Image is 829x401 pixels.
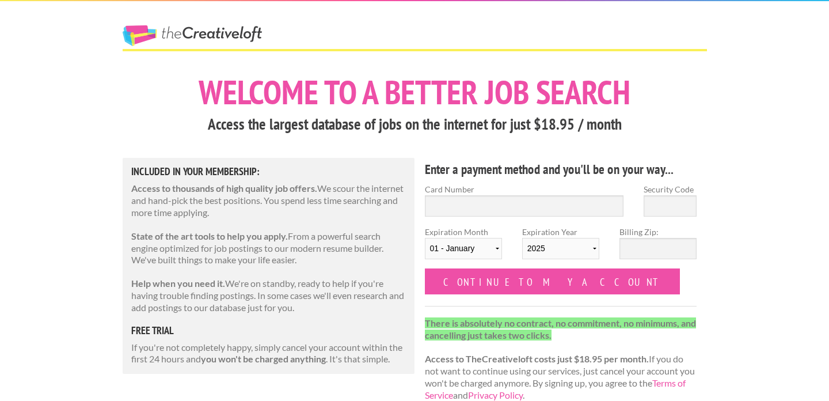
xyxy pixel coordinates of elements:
p: From a powerful search engine optimized for job postings to our modern resume builder. We've buil... [131,230,406,266]
h4: Enter a payment method and you'll be on your way... [425,160,697,179]
label: Billing Zip: [619,226,697,238]
label: Expiration Month [425,226,502,268]
label: Expiration Year [522,226,599,268]
input: Continue to my account [425,268,680,294]
p: We scour the internet and hand-pick the best positions. You spend less time searching and more ti... [131,183,406,218]
p: We're on standby, ready to help if you're having trouble finding postings. In some cases we'll ev... [131,278,406,313]
h5: Included in Your Membership: [131,167,406,177]
h3: Access the largest database of jobs on the internet for just $18.95 / month [123,114,707,135]
label: Security Code [644,183,697,195]
a: The Creative Loft [123,25,262,46]
p: If you're not completely happy, simply cancel your account within the first 24 hours and . It's t... [131,342,406,366]
label: Card Number [425,183,624,195]
strong: Help when you need it. [131,278,225,289]
a: Terms of Service [425,377,686,400]
strong: There is absolutely no contract, no commitment, no minimums, and cancelling just takes two clicks. [425,317,696,341]
strong: Access to thousands of high quality job offers. [131,183,317,194]
h1: Welcome to a better job search [123,75,707,109]
select: Expiration Month [425,238,502,259]
strong: State of the art tools to help you apply. [131,230,288,241]
h5: free trial [131,326,406,336]
a: Privacy Policy [468,389,523,400]
strong: Access to TheCreativeloft costs just $18.95 per month. [425,353,649,364]
strong: you won't be charged anything [201,353,326,364]
select: Expiration Year [522,238,599,259]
